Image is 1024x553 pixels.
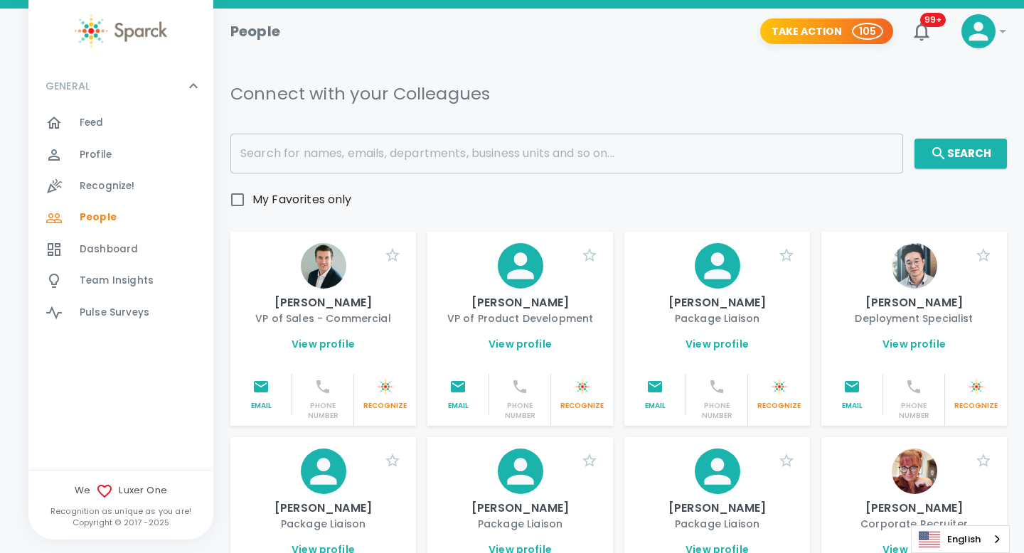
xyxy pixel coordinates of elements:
[439,517,602,531] p: Package Liaison
[28,202,213,233] a: People
[28,139,213,171] a: Profile
[882,337,946,351] a: View profile
[80,179,135,193] span: Recognize!
[28,505,213,517] p: Recognition as unique as you are!
[833,311,996,326] p: Deployment Specialist
[439,311,602,326] p: VP of Product Development
[636,311,799,326] p: Package Liaison
[827,401,877,411] p: Email
[760,18,893,45] button: Take Action 105
[489,337,552,351] a: View profile
[636,517,799,531] p: Package Liaison
[46,79,90,93] p: GENERAL
[230,374,292,415] button: Email
[28,14,213,48] a: Sparck logo
[360,401,410,411] p: Recognize
[912,526,1009,552] a: English
[28,483,213,500] span: We Luxer One
[754,401,804,411] p: Recognize
[833,500,996,517] p: [PERSON_NAME]
[242,311,405,326] p: VP of Sales - Commercial
[771,378,788,395] img: Sparck logo white
[242,517,405,531] p: Package Liaison
[833,294,996,311] p: [PERSON_NAME]
[833,517,996,531] p: Corporate Recruiter
[80,116,104,130] span: Feed
[911,525,1010,553] aside: Language selected: English
[636,500,799,517] p: [PERSON_NAME]
[28,517,213,528] p: Copyright © 2017 - 2025
[377,378,394,395] img: Sparck logo white
[354,374,416,415] button: Sparck logo whiteRecognize
[914,139,1007,168] button: Search
[80,306,149,320] span: Pulse Surveys
[439,500,602,517] p: [PERSON_NAME]
[920,13,946,27] span: 99+
[624,374,686,415] button: Email
[28,107,213,139] a: Feed
[859,24,876,38] p: 105
[911,525,1010,553] div: Language
[28,171,213,202] a: Recognize!
[80,242,138,257] span: Dashboard
[230,82,490,105] h5: Connect with your Colleagues
[292,337,355,351] a: View profile
[28,65,213,107] div: GENERAL
[28,297,213,328] a: Pulse Surveys
[28,234,213,265] a: Dashboard
[686,337,749,351] a: View profile
[905,14,939,48] button: 99+
[28,265,213,296] a: Team Insights
[439,294,602,311] p: [PERSON_NAME]
[230,20,280,43] h1: People
[892,243,937,289] img: Picture of Adrian
[433,401,483,411] p: Email
[821,374,883,415] button: Email
[236,401,286,411] p: Email
[951,401,1001,411] p: Recognize
[80,148,112,162] span: Profile
[574,378,591,395] img: Sparck logo white
[242,294,405,311] p: [PERSON_NAME]
[636,294,799,311] p: [PERSON_NAME]
[230,134,903,173] input: Search for names, emails, departments, business units and so on...
[75,14,167,48] img: Sparck logo
[945,374,1007,415] button: Sparck logo whiteRecognize
[252,191,352,208] span: My Favorites only
[557,401,607,411] p: Recognize
[301,243,346,289] img: Picture of Adam
[748,374,810,415] button: Sparck logo whiteRecognize
[80,274,154,288] span: Team Insights
[28,107,213,334] div: GENERAL
[80,210,117,225] span: People
[968,378,985,395] img: Sparck logo white
[427,374,489,415] button: Email
[630,401,680,411] p: Email
[551,374,613,415] button: Sparck logo whiteRecognize
[892,449,937,494] img: Picture of Alex
[242,500,405,517] p: [PERSON_NAME]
